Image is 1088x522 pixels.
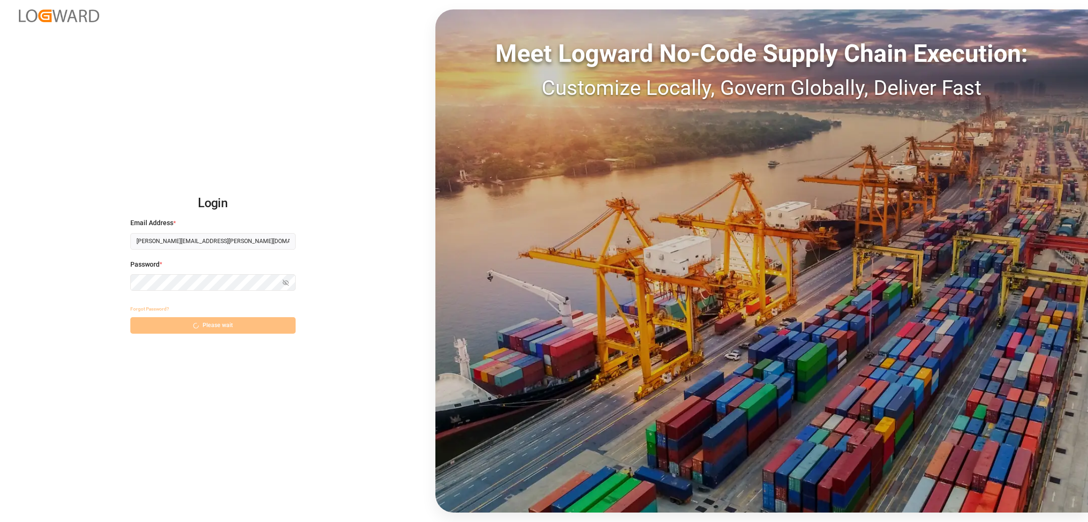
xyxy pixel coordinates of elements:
div: Customize Locally, Govern Globally, Deliver Fast [435,72,1088,103]
img: Logward_new_orange.png [19,9,99,22]
span: Password [130,260,160,269]
div: Meet Logward No-Code Supply Chain Execution: [435,35,1088,72]
span: Email Address [130,218,173,228]
h2: Login [130,188,296,219]
input: Enter your email [130,233,296,250]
